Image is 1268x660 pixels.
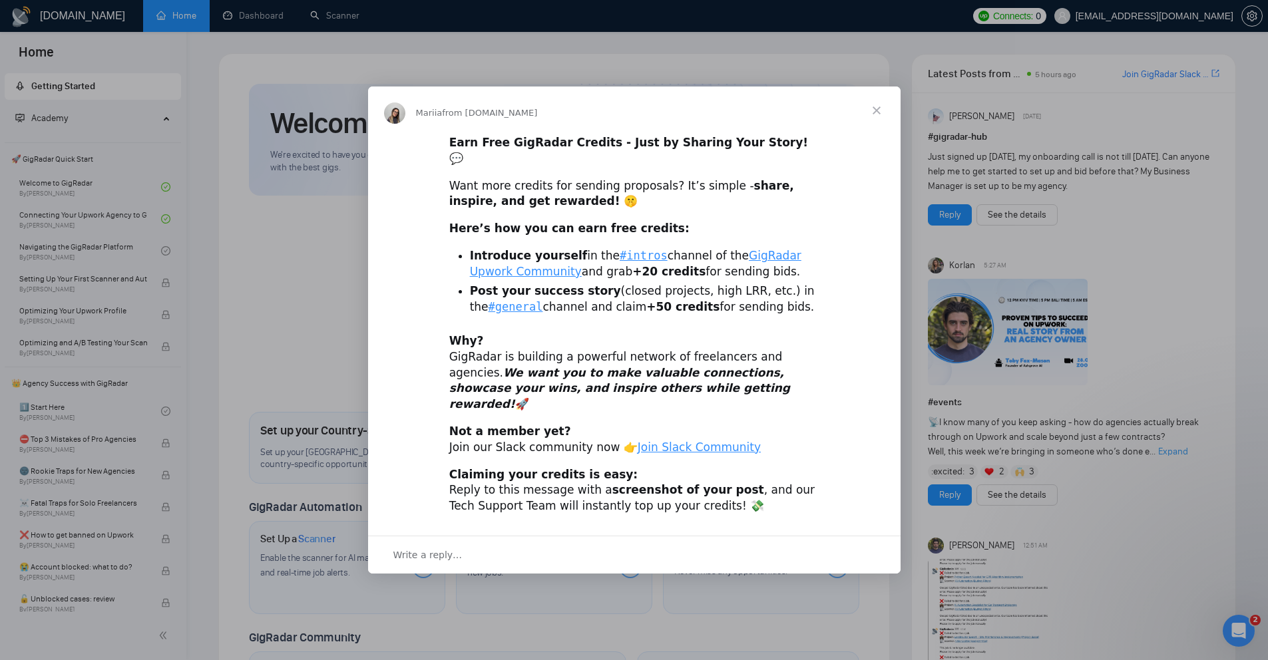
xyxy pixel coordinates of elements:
[449,334,484,347] b: Why?
[449,468,638,481] b: Claiming your credits is easy:
[449,136,808,149] b: Earn Free GigRadar Credits - Just by Sharing Your Story!
[36,77,47,88] img: tab_domain_overview_orange.svg
[470,284,621,297] b: Post your success story
[37,21,65,32] div: v 4.0.25
[612,483,764,496] b: screenshot of your post
[449,222,690,235] b: Here’s how you can earn free credits:
[368,536,901,574] div: Open conversation and reply
[393,546,463,564] span: Write a reply…
[470,249,588,262] b: Introduce yourself
[449,333,819,412] div: GigRadar is building a powerful network of freelancers and agencies. 🚀
[132,77,143,88] img: tab_keywords_by_traffic_grey.svg
[449,424,571,438] b: Not a member yet?
[620,249,668,262] a: #intros
[449,424,819,456] div: Join our Slack community now 👉
[442,108,537,118] span: from [DOMAIN_NAME]
[470,249,801,278] a: GigRadar Upwork Community
[51,79,119,87] div: Domain Overview
[646,300,720,313] b: +50 credits
[470,248,819,280] li: in the channel of the and grab for sending bids.
[416,108,443,118] span: Mariia
[638,440,761,454] a: Join Slack Community
[147,79,224,87] div: Keywords by Traffic
[449,366,790,411] i: We want you to make valuable connections, showcase your wins, and inspire others while getting re...
[470,283,819,315] li: (closed projects, high LRR, etc.) in the channel and claim for sending bids.
[21,35,32,45] img: website_grey.svg
[449,467,819,514] div: Reply to this message with a , and our Tech Support Team will instantly top up your credits! 💸
[384,102,405,124] img: Profile image for Mariia
[489,300,543,313] a: #general
[35,35,146,45] div: Domain: [DOMAIN_NAME]
[853,86,901,134] span: Close
[21,21,32,32] img: logo_orange.svg
[632,265,706,278] b: +20 credits
[449,135,819,167] div: 💬
[449,178,819,210] div: Want more credits for sending proposals? It’s simple -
